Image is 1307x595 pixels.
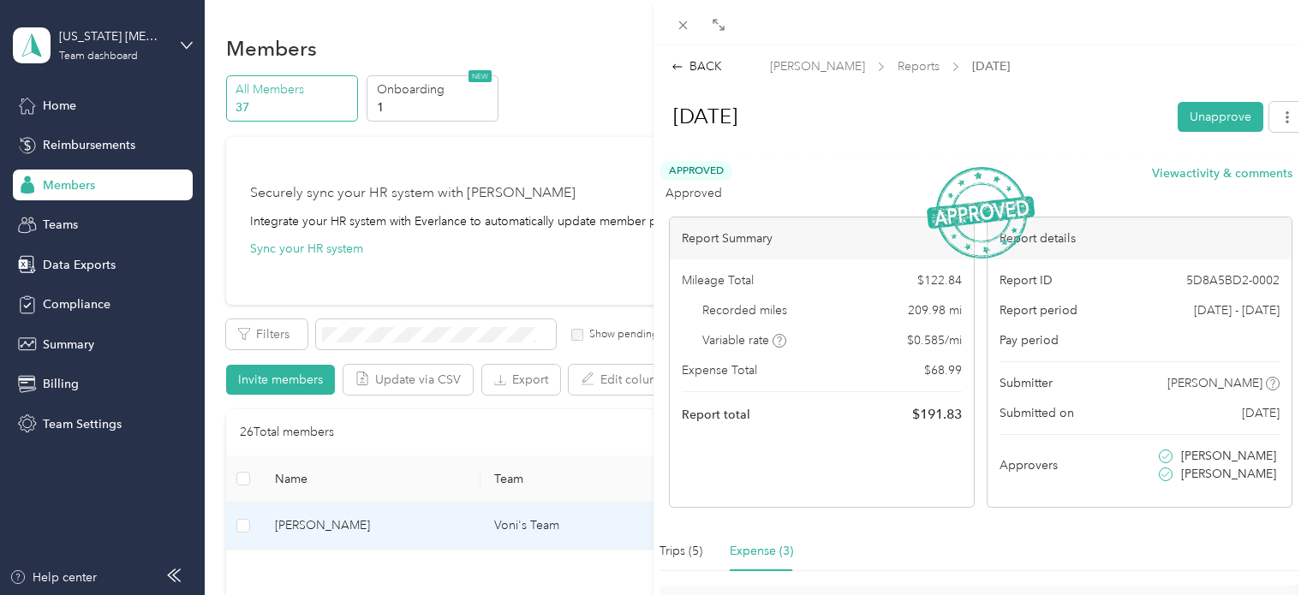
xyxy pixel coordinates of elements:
span: [DATE] [1242,404,1280,422]
span: [PERSON_NAME] [1181,447,1276,465]
span: Pay period [1000,331,1059,349]
span: Recorded miles [702,301,787,319]
span: Report total [682,406,750,424]
iframe: Everlance-gr Chat Button Frame [1211,499,1307,595]
button: Viewactivity & comments [1152,164,1292,182]
span: [DATE] [972,57,1010,75]
span: [PERSON_NAME] [770,57,865,75]
div: Expense (3) [730,542,793,561]
span: [DATE] - [DATE] [1194,301,1280,319]
span: $ 122.84 [917,271,962,289]
span: Report period [1000,301,1077,319]
div: Report details [988,217,1292,259]
span: Approved [665,184,722,202]
span: $ 68.99 [924,361,962,379]
button: Unapprove [1178,102,1263,132]
div: Report Summary [670,217,974,259]
span: $ 191.83 [912,404,962,425]
span: Submitter [1000,374,1053,392]
span: [PERSON_NAME] [1181,465,1276,483]
span: Approvers [1000,456,1058,474]
span: Reports [898,57,940,75]
span: [PERSON_NAME] [1167,374,1262,392]
h1: September 2025 [655,96,1166,137]
span: 209.98 mi [908,301,962,319]
div: Trips (5) [659,542,702,561]
img: ApprovedStamp [927,167,1035,259]
span: Submitted on [1000,404,1074,422]
span: Report ID [1000,271,1053,289]
span: Variable rate [702,331,786,349]
span: Approved [659,161,732,181]
span: Mileage Total [682,271,754,289]
div: BACK [671,57,722,75]
span: $ 0.585 / mi [907,331,962,349]
span: Expense Total [682,361,757,379]
span: 5D8A5BD2-0002 [1186,271,1280,289]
